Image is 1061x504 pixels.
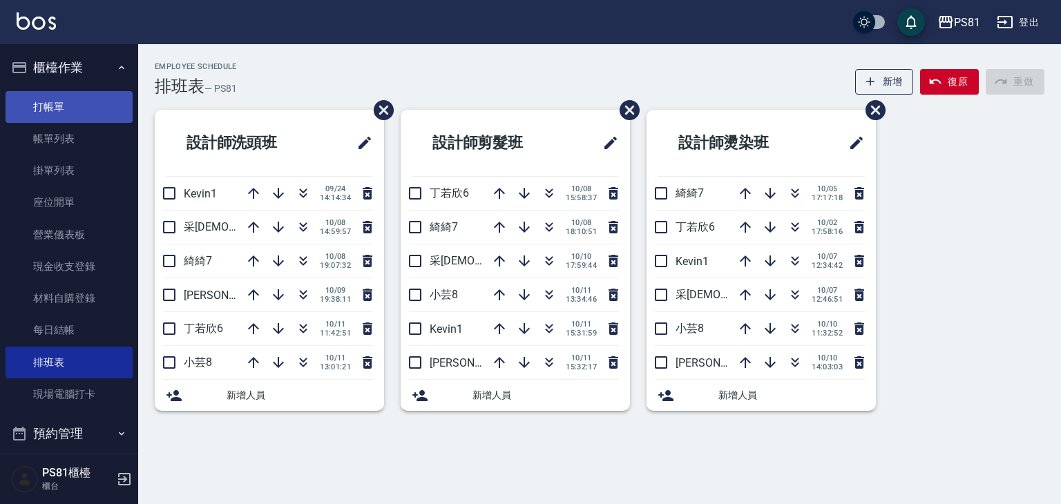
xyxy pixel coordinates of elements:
img: Person [11,465,39,493]
button: 預約管理 [6,416,133,452]
span: 10/11 [566,320,597,329]
span: Kevin1 [430,322,463,336]
a: 排班表 [6,347,133,378]
span: 小芸8 [430,288,458,301]
span: 綺綺7 [676,186,704,200]
span: 11:42:51 [320,329,351,338]
span: 13:34:46 [566,295,597,304]
span: 刪除班表 [855,90,888,130]
span: 10/09 [320,286,351,295]
span: 19:07:32 [320,261,351,270]
span: 10/08 [566,218,597,227]
span: 14:59:57 [320,227,351,236]
span: 14:03:03 [812,362,843,371]
button: 報表及分析 [6,452,133,487]
a: 每日結帳 [6,314,133,346]
a: 現金收支登錄 [6,251,133,282]
h6: — PS81 [204,81,237,96]
span: 10/10 [812,353,843,362]
span: 丁若欣6 [184,322,223,335]
span: 09/24 [320,184,351,193]
span: 采[DEMOGRAPHIC_DATA]2 [430,254,561,267]
span: 17:59:44 [566,261,597,270]
span: 17:58:16 [812,227,843,236]
h2: 設計師燙染班 [658,118,814,168]
a: 營業儀表板 [6,219,133,251]
span: 19:38:11 [320,295,351,304]
span: 修改班表的標題 [594,126,619,159]
span: 采[DEMOGRAPHIC_DATA]2 [184,220,315,233]
span: 新增人員 [227,388,373,403]
button: 復原 [920,69,979,95]
span: [PERSON_NAME]3 [430,356,519,369]
span: 10/11 [566,353,597,362]
span: 15:32:17 [566,362,597,371]
a: 材料自購登錄 [6,282,133,314]
a: 掛單列表 [6,155,133,186]
span: 10/10 [812,320,843,329]
span: 修改班表的標題 [348,126,373,159]
span: 10/07 [812,286,843,295]
a: 打帳單 [6,91,133,123]
span: 刪除班表 [363,90,396,130]
span: Kevin1 [184,187,217,200]
span: 10/08 [320,218,351,227]
button: 櫃檯作業 [6,50,133,86]
a: 帳單列表 [6,123,133,155]
h3: 排班表 [155,77,204,96]
span: 丁若欣6 [430,186,469,200]
button: save [897,8,925,36]
span: 采[DEMOGRAPHIC_DATA]2 [676,288,807,301]
div: 新增人員 [401,380,630,411]
span: 10/02 [812,218,843,227]
p: 櫃台 [42,480,113,492]
span: 綺綺7 [184,254,212,267]
span: 12:46:51 [812,295,843,304]
span: 11:32:52 [812,329,843,338]
span: 10/11 [320,320,351,329]
span: Kevin1 [676,255,709,268]
span: 13:01:21 [320,362,351,371]
span: 10/10 [566,252,597,261]
span: 10/08 [320,252,351,261]
span: 新增人員 [472,388,619,403]
button: PS81 [932,8,986,37]
span: [PERSON_NAME]3 [184,289,273,302]
span: 15:58:37 [566,193,597,202]
span: 15:31:59 [566,329,597,338]
button: 登出 [991,10,1044,35]
span: 10/11 [320,353,351,362]
span: 17:17:18 [812,193,843,202]
span: 10/08 [566,184,597,193]
h2: Employee Schedule [155,62,237,71]
h2: 設計師剪髮班 [412,118,568,168]
span: 修改班表的標題 [840,126,865,159]
button: 新增 [855,69,914,95]
div: 新增人員 [155,380,384,411]
span: 綺綺7 [430,220,458,233]
h2: 設計師洗頭班 [166,118,323,168]
span: 10/11 [566,286,597,295]
span: 小芸8 [184,356,212,369]
span: 丁若欣6 [676,220,715,233]
div: 新增人員 [647,380,876,411]
span: 新增人員 [718,388,865,403]
span: 10/07 [812,252,843,261]
span: 12:34:42 [812,261,843,270]
a: 現場電腦打卡 [6,378,133,410]
span: 小芸8 [676,322,704,335]
div: PS81 [954,14,980,31]
h5: PS81櫃檯 [42,466,113,480]
img: Logo [17,12,56,30]
span: 18:10:51 [566,227,597,236]
span: 刪除班表 [609,90,642,130]
span: 10/05 [812,184,843,193]
span: [PERSON_NAME]3 [676,356,765,369]
span: 14:14:34 [320,193,351,202]
a: 座位開單 [6,186,133,218]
